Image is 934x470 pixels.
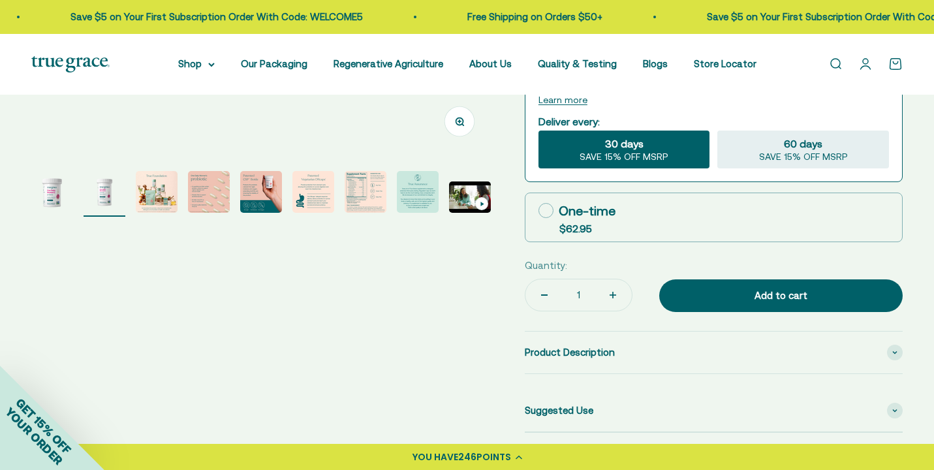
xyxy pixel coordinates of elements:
button: Increase quantity [594,279,632,311]
span: Suggested Use [525,403,593,418]
button: Go to item 1 [31,171,73,217]
a: Quality & Testing [538,58,617,69]
a: Regenerative Agriculture [334,58,443,69]
button: Decrease quantity [525,279,563,311]
img: Daily Probiotic for Women's Vaginal, Digestive, and Immune Support* - 90 Billion CFU at time of m... [31,171,73,213]
button: Go to item 7 [345,171,386,217]
img: Our full product line provides a robust and comprehensive offering for a true foundation of healt... [136,171,178,213]
button: Go to item 4 [188,171,230,217]
button: Add to cart [659,279,903,312]
a: Store Locator [694,58,756,69]
span: GET 15% OFF [13,396,74,456]
button: Go to item 5 [240,171,282,217]
a: Blogs [643,58,668,69]
div: Add to cart [685,288,877,304]
img: - 12 quantified and DNA-verified probiotic cultures to support vaginal, digestive, and immune hea... [188,171,230,213]
p: Save $5 on Your First Subscription Order With Code: WELCOME5 [69,9,362,25]
summary: Suggested Use [525,390,903,431]
a: Free Shipping on Orders $50+ [466,11,601,22]
span: POINTS [476,450,511,463]
span: YOUR ORDER [3,405,65,467]
img: Protects the probiotic cultures from light, moisture, and oxygen, extending shelf life and ensuri... [240,171,282,213]
img: Daily Probiotic for Women's Vaginal, Digestive, and Immune Support* - 90 Billion CFU at time of m... [84,171,125,213]
summary: Product Description [525,332,903,373]
span: YOU HAVE [413,450,458,463]
summary: Shop [178,56,215,72]
button: Go to item 9 [449,181,491,217]
button: Go to item 3 [136,171,178,217]
button: Go to item 2 [84,171,125,217]
a: Our Packaging [241,58,307,69]
span: 246 [458,450,476,463]
button: Go to item 6 [292,171,334,217]
img: Every lot of True Grace supplements undergoes extensive third-party testing. Regulation says we d... [397,171,439,213]
span: Product Description [525,345,615,360]
label: Quantity: [525,258,567,274]
button: Go to item 8 [397,171,439,217]
a: About Us [469,58,512,69]
img: Provide protection from stomach acid, allowing the probiotics to survive digestion and reach the ... [292,171,334,213]
img: Our probiotics undergo extensive third-party testing at Purity-IQ Inc., a global organization del... [345,171,386,213]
